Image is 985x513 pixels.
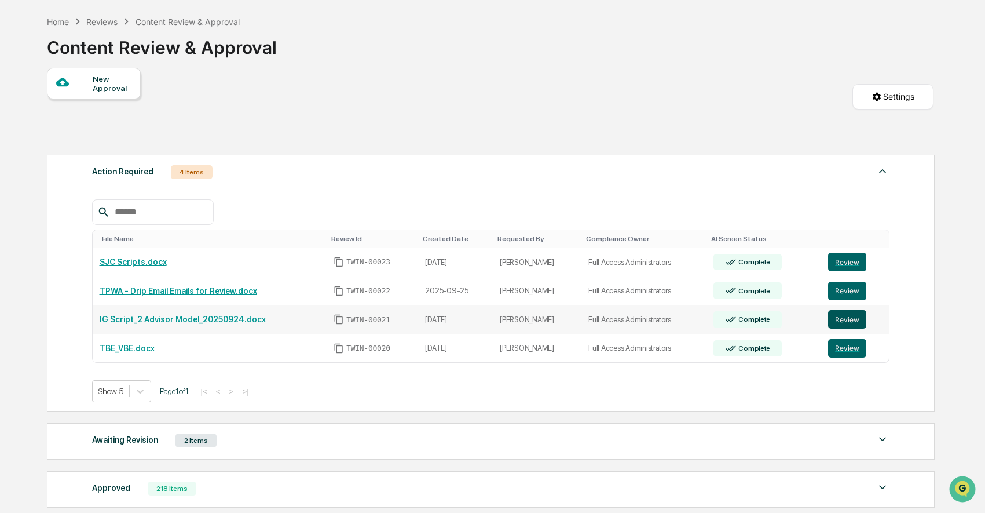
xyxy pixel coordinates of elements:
a: Powered byPylon [82,196,140,205]
div: 2 Items [175,434,217,447]
span: Copy Id [334,314,344,325]
img: caret [876,432,889,446]
iframe: Open customer support [948,475,979,506]
button: Start new chat [197,92,211,106]
td: Full Access Administrators [581,305,706,334]
span: TWIN-00023 [346,257,390,267]
div: Content Review & Approval [47,28,277,58]
span: TWIN-00020 [346,344,390,353]
a: 🔎Data Lookup [7,163,78,184]
button: Review [828,253,866,271]
div: Toggle SortBy [830,235,884,243]
a: IG Script_2 Advisor Model_20250924.docx [100,315,266,324]
div: Complete [736,344,770,352]
button: Review [828,310,866,329]
a: Review [828,282,882,300]
div: Complete [736,258,770,266]
span: TWIN-00022 [346,286,390,296]
p: How can we help? [12,24,211,43]
td: [PERSON_NAME] [493,305,581,334]
button: >| [239,387,252,396]
a: 🖐️Preclearance [7,141,79,162]
button: |< [197,387,211,396]
a: Review [828,253,882,271]
div: Complete [736,315,770,323]
div: New Approval [93,74,131,93]
div: Reviews [86,17,118,27]
span: Page 1 of 1 [160,387,189,396]
div: Complete [736,287,770,295]
a: TBE_VBE.docx [100,344,155,353]
div: Toggle SortBy [102,235,323,243]
div: Toggle SortBy [331,235,413,243]
button: Review [828,339,866,358]
td: Full Access Administrators [581,248,706,277]
button: Review [828,282,866,300]
td: Full Access Administrators [581,334,706,363]
div: 218 Items [148,482,196,496]
div: Toggle SortBy [423,235,488,243]
a: Review [828,310,882,329]
td: [PERSON_NAME] [493,334,581,363]
span: Preclearance [23,146,75,158]
td: [DATE] [418,334,493,363]
img: 1746055101610-c473b297-6a78-478c-a979-82029cc54cd1 [12,89,32,110]
span: Pylon [115,197,140,205]
td: 2025-09-25 [418,276,493,305]
td: [PERSON_NAME] [493,248,581,277]
button: > [226,387,237,396]
div: Toggle SortBy [711,235,816,243]
div: 🔎 [12,169,21,179]
span: TWIN-00021 [346,315,390,325]
span: Copy Id [334,343,344,354]
a: Review [828,339,882,358]
span: Copy Id [334,286,344,296]
span: Data Lookup [23,168,73,180]
div: We're available if you need us! [39,100,147,110]
div: Approved [92,481,130,496]
div: Awaiting Revision [92,432,158,447]
a: 🗄️Attestations [79,141,148,162]
button: < [213,387,224,396]
a: SJC Scripts.docx [100,257,167,267]
td: [DATE] [418,248,493,277]
div: Home [47,17,69,27]
div: 🗄️ [84,147,93,157]
div: Toggle SortBy [497,235,577,243]
td: [PERSON_NAME] [493,276,581,305]
div: 4 Items [171,165,213,179]
div: Toggle SortBy [586,235,702,243]
img: caret [876,481,889,494]
div: Action Required [92,164,153,179]
td: Full Access Administrators [581,276,706,305]
span: Copy Id [334,257,344,267]
td: [DATE] [418,305,493,334]
div: 🖐️ [12,147,21,157]
div: Content Review & Approval [136,17,240,27]
img: caret [876,164,889,178]
button: Settings [852,84,933,110]
div: Start new chat [39,89,190,100]
span: Attestations [96,146,144,158]
a: TPWA - Drip Email Emails for Review.docx [100,286,257,296]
